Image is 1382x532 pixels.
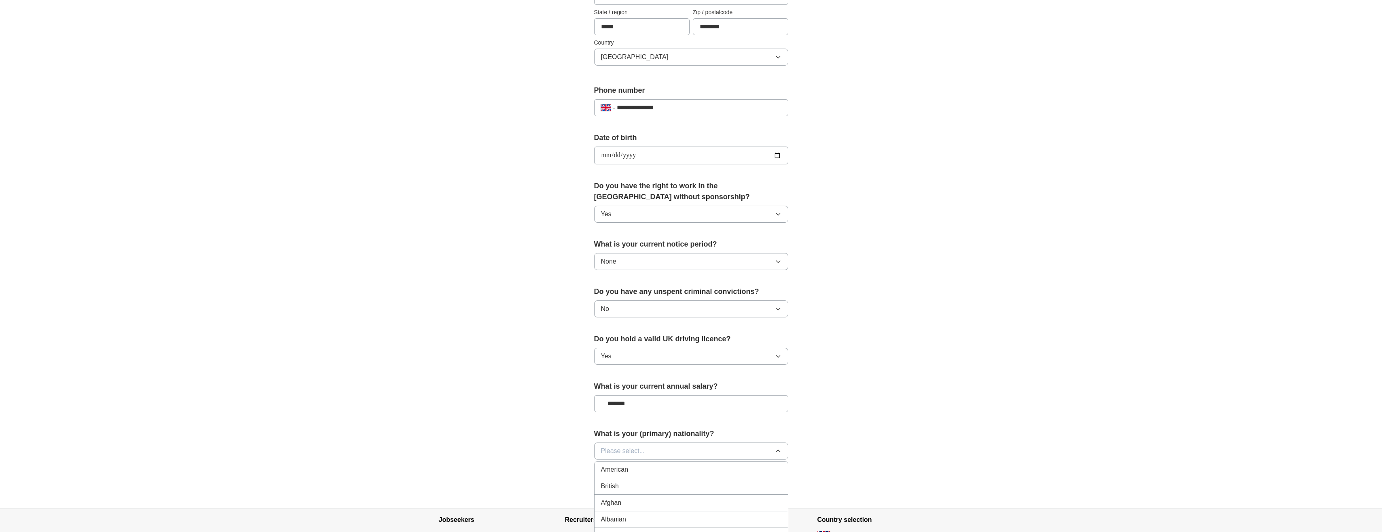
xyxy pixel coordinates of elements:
button: None [594,253,788,270]
span: Afghan [601,498,622,508]
span: Yes [601,351,612,361]
span: British [601,481,619,491]
button: No [594,300,788,317]
span: No [601,304,609,314]
span: American [601,465,629,475]
label: Date of birth [594,132,788,143]
label: What is your (primary) nationality? [594,428,788,439]
button: Yes [594,206,788,223]
label: Phone number [594,85,788,96]
label: Do you have any unspent criminal convictions? [594,286,788,297]
label: State / region [594,8,690,17]
span: None [601,257,616,266]
button: Please select... [594,443,788,460]
span: Yes [601,209,612,219]
span: Please select... [601,446,645,456]
label: Country [594,38,788,47]
label: Do you have the right to work in the [GEOGRAPHIC_DATA] without sponsorship? [594,181,788,202]
span: Albanian [601,515,626,524]
label: What is your current annual salary? [594,381,788,392]
label: Zip / postalcode [693,8,788,17]
button: [GEOGRAPHIC_DATA] [594,49,788,66]
span: [GEOGRAPHIC_DATA] [601,52,669,62]
h4: Country selection [817,509,944,531]
label: What is your current notice period? [594,239,788,250]
label: Do you hold a valid UK driving licence? [594,334,788,345]
button: Yes [594,348,788,365]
